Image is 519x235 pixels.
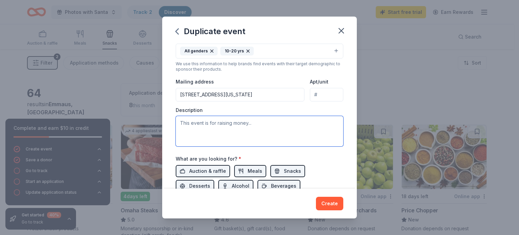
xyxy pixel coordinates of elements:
div: Duplicate event [176,26,245,37]
button: Alcohol [218,180,253,192]
span: Meals [248,167,262,175]
input: # [310,88,343,101]
input: Enter a US address [176,88,304,101]
button: Meals [234,165,266,177]
label: Apt/unit [310,78,328,85]
button: Snacks [270,165,305,177]
span: Beverages [271,182,296,190]
button: All genders10-20 yrs [176,44,343,58]
div: 10-20 yrs [220,47,254,55]
label: Mailing address [176,78,214,85]
span: Alcohol [232,182,249,190]
span: Desserts [189,182,210,190]
label: What are you looking for? [176,156,241,162]
div: All genders [180,47,218,55]
span: Auction & raffle [189,167,226,175]
button: Beverages [257,180,300,192]
label: Description [176,107,203,114]
button: Auction & raffle [176,165,230,177]
button: Desserts [176,180,214,192]
div: We use this information to help brands find events with their target demographic to sponsor their... [176,61,343,72]
button: Create [316,197,343,210]
span: Snacks [284,167,301,175]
